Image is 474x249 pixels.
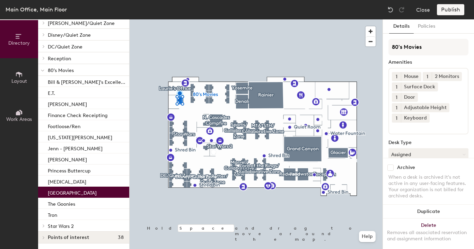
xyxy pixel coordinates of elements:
[423,72,432,81] button: 1
[48,177,86,185] p: [MEDICAL_DATA]
[11,78,27,84] span: Layout
[401,103,449,112] div: Adjustable Height
[48,155,87,163] p: [PERSON_NAME]
[401,72,421,81] div: Mouse
[397,165,415,170] div: Archive
[6,116,32,122] span: Work Areas
[392,103,401,112] button: 1
[392,114,401,123] button: 1
[48,188,97,196] p: [GEOGRAPHIC_DATA]
[396,115,397,122] span: 1
[389,19,414,34] button: Details
[396,104,397,112] span: 1
[48,166,90,174] p: Princess Buttercup
[388,174,468,199] div: When a desk is archived it's not active in any user-facing features. Your organization is not bil...
[388,60,468,65] div: Amenities
[48,68,74,73] span: 80's Movies
[48,77,128,85] p: Bill & [PERSON_NAME]'s Excellent Adventure
[48,110,107,118] p: Finance Check Receipting
[383,219,474,249] button: DeleteRemoves all associated reservation and assignment information
[388,148,468,161] button: Assigned
[392,82,401,91] button: 1
[48,235,89,240] span: Points of interest
[388,140,468,145] div: Desk Type
[48,223,74,229] span: Star Wars 2
[6,5,67,14] div: Main Office, Main Floor
[416,4,430,15] button: Close
[48,144,103,152] p: Jenn - [PERSON_NAME]
[414,19,439,34] button: Policies
[396,83,397,91] span: 1
[383,205,474,219] button: Duplicate
[48,56,71,62] span: Reception
[48,88,55,96] p: E.T.
[118,235,124,240] span: 38
[396,73,397,80] span: 1
[48,44,82,50] span: DC/Quiet Zone
[48,99,87,107] p: [PERSON_NAME]
[387,6,394,13] img: Undo
[396,94,397,101] span: 1
[48,133,112,141] p: [US_STATE][PERSON_NAME]
[401,82,438,91] div: Surface Dock
[387,230,470,242] div: Removes all associated reservation and assignment information
[398,6,405,13] img: Redo
[48,210,57,218] p: Tron
[48,20,115,26] span: [PERSON_NAME]/Quiet Zone
[48,32,91,38] span: Disney/Quiet Zone
[392,72,401,81] button: 1
[432,72,462,81] div: 2 Monitors
[401,114,430,123] div: Keyboard
[401,93,418,102] div: Door
[8,40,30,46] span: Directory
[359,231,376,242] button: Help
[48,122,80,130] p: Footloose/Ren
[427,73,428,80] span: 1
[392,93,401,102] button: 1
[48,199,75,207] p: The Goonies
